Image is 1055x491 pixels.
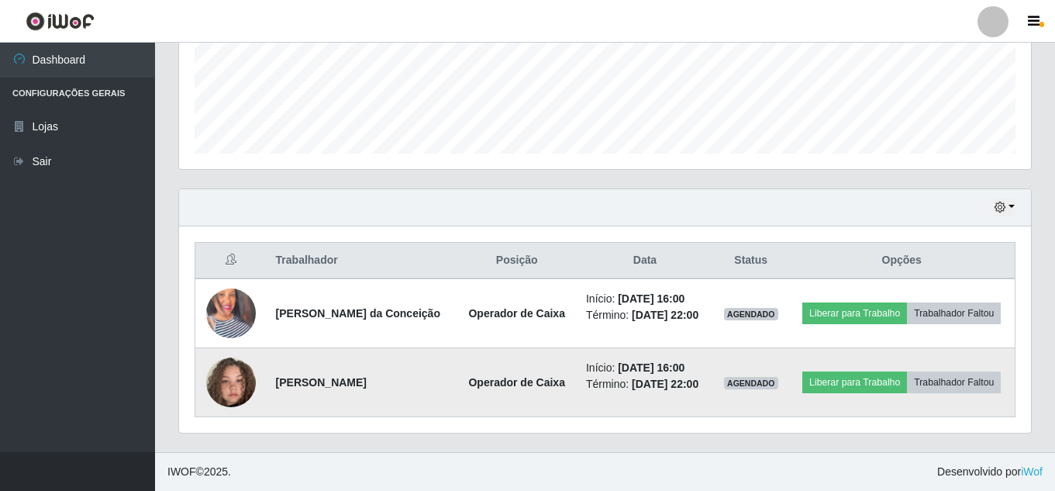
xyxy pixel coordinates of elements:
th: Opções [788,243,1015,279]
li: Término: [586,376,704,392]
button: Liberar para Trabalho [802,303,907,324]
button: Trabalhador Faltou [907,372,1001,393]
img: 1751065972861.jpeg [206,338,256,427]
th: Status [713,243,788,279]
span: IWOF [167,465,196,478]
strong: Operador de Caixa [468,307,565,320]
time: [DATE] 22:00 [632,309,698,321]
span: © 2025 . [167,464,231,480]
strong: [PERSON_NAME] da Conceição [276,307,440,320]
th: Posição [457,243,576,279]
th: Data [577,243,713,279]
button: Liberar para Trabalho [802,372,907,393]
img: CoreUI Logo [26,12,95,31]
img: 1702743014516.jpeg [206,269,256,358]
time: [DATE] 22:00 [632,378,698,390]
span: AGENDADO [724,377,778,389]
span: Desenvolvido por [937,464,1043,480]
li: Início: [586,291,704,307]
a: iWof [1021,465,1043,478]
time: [DATE] 16:00 [618,361,684,374]
span: AGENDADO [724,308,778,320]
th: Trabalhador [267,243,457,279]
strong: [PERSON_NAME] [276,376,367,389]
strong: Operador de Caixa [468,376,565,389]
li: Término: [586,307,704,323]
button: Trabalhador Faltou [907,303,1001,324]
time: [DATE] 16:00 [618,292,684,305]
li: Início: [586,360,704,376]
